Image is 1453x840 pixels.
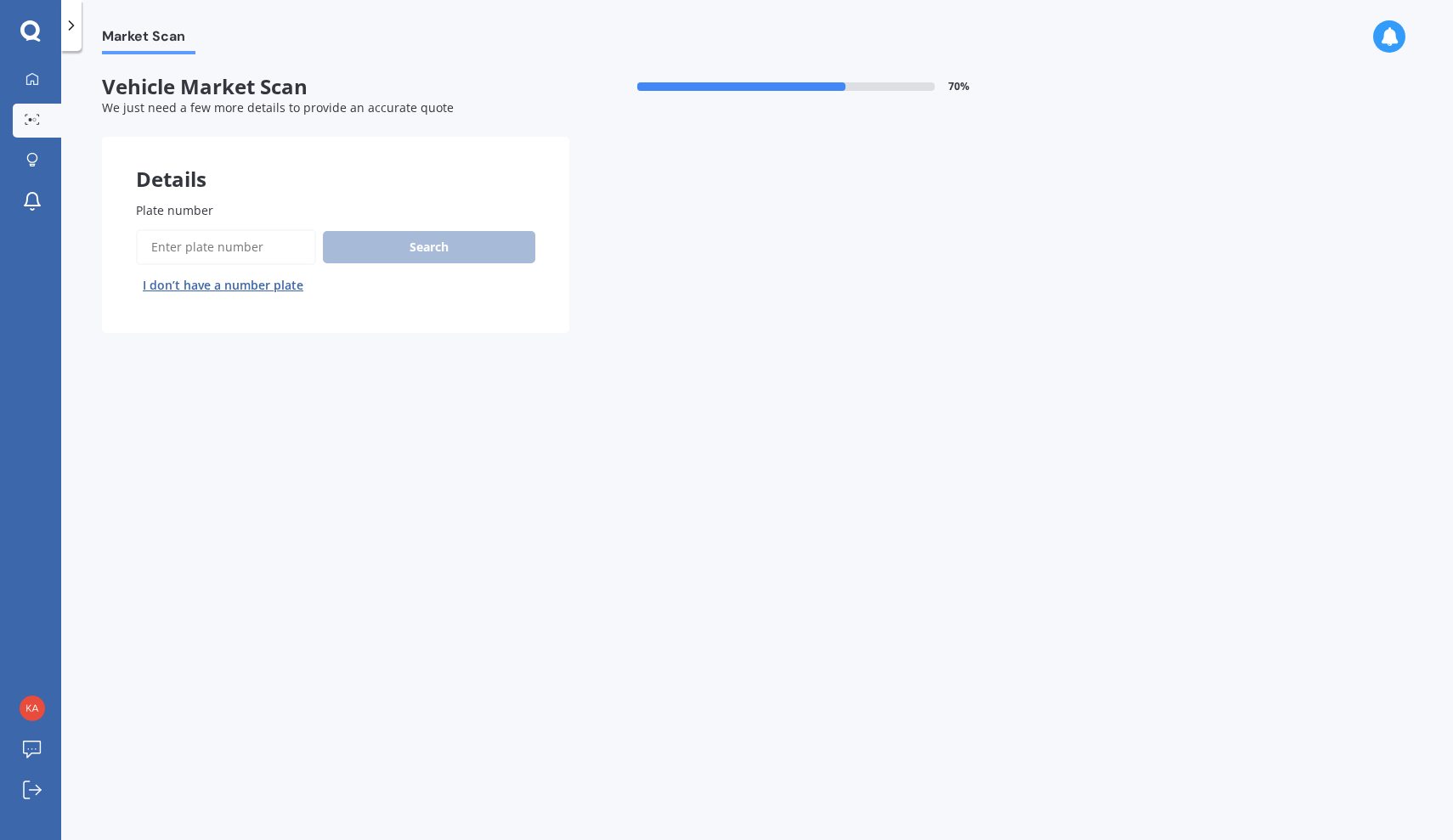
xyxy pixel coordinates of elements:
[102,28,195,51] span: Market Scan
[20,696,45,721] img: d268d409fd98d8b419cc85579d00931e
[948,81,970,93] span: 70 %
[136,202,213,218] span: Plate number
[102,75,569,99] span: Vehicle Market Scan
[102,137,569,188] div: Details
[102,99,454,116] span: We just need a few more details to provide an accurate quote
[136,272,310,299] button: I don’t have a number plate
[136,229,316,265] input: Enter plate number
